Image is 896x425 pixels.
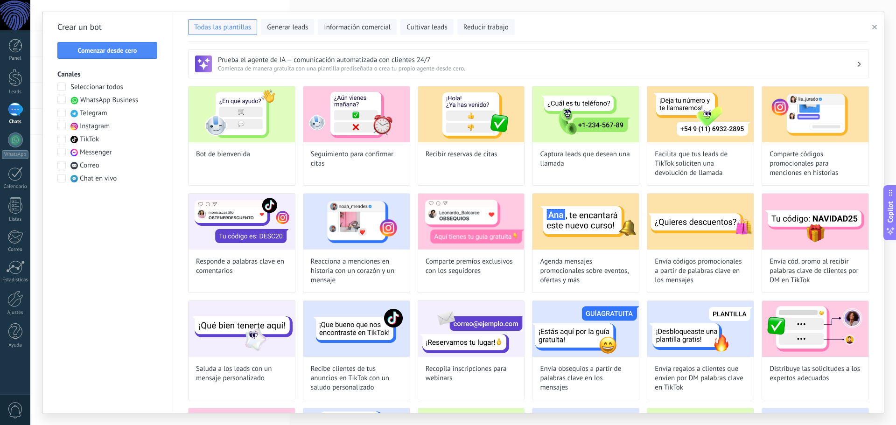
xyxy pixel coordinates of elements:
[426,150,497,159] span: Recibir reservas de citas
[80,109,107,118] span: Telegram
[532,301,639,357] img: Envía obsequios a partir de palabras clave en los mensajes
[80,96,138,105] span: WhatsApp Business
[218,56,856,64] h3: Prueba el agente de IA — comunicación automatizada con clientes 24/7
[80,148,112,157] span: Messenger
[80,174,117,183] span: Chat en vivo
[189,194,295,250] img: Responde a palabras clave en comentarios
[303,301,410,357] img: Recibe clientes de tus anuncios en TikTok con un saludo personalizado
[80,161,99,170] span: Correo
[770,364,861,383] span: Distribuye las solicitudes a los expertos adecuados
[261,19,314,35] button: Generar leads
[196,364,287,383] span: Saluda a los leads con un mensaje personalizado
[2,119,29,125] div: Chats
[2,89,29,95] div: Leads
[303,86,410,142] img: Seguimiento para confirmar citas
[418,194,525,250] img: Comparte premios exclusivos con los seguidores
[188,19,257,35] button: Todas las plantillas
[400,19,453,35] button: Cultivar leads
[532,194,639,250] img: Agenda mensajes promocionales sobre eventos, ofertas y más
[647,194,754,250] img: Envía códigos promocionales a partir de palabras clave en los mensajes
[2,184,29,190] div: Calendario
[57,42,157,59] button: Comenzar desde cero
[189,301,295,357] img: Saluda a los leads con un mensaje personalizado
[311,364,402,392] span: Recibe clientes de tus anuncios en TikTok con un saludo personalizado
[647,86,754,142] img: Facilita que tus leads de TikTok soliciten una devolución de llamada
[770,257,861,285] span: Envía cód. promo al recibir palabras clave de clientes por DM en TikTok
[2,150,28,159] div: WhatsApp
[80,135,99,144] span: TikTok
[647,301,754,357] img: Envía regalos a clientes que envíen por DM palabras clave en TikTok
[406,23,447,32] span: Cultivar leads
[463,23,509,32] span: Reducir trabajo
[57,20,158,35] h2: Crear un bot
[762,86,868,142] img: Comparte códigos promocionales para menciones en historias
[532,86,639,142] img: Captura leads que desean una llamada
[540,150,631,168] span: Captura leads que desean una llamada
[2,56,29,62] div: Panel
[194,23,251,32] span: Todas las plantillas
[418,86,525,142] img: Recibir reservas de citas
[311,257,402,285] span: Reacciona a menciones en historia con un corazón y un mensaje
[886,201,895,223] span: Copilot
[78,47,137,54] span: Comenzar desde cero
[2,247,29,253] div: Correo
[218,64,856,72] span: Comienza de manera gratuita con una plantilla prediseñada o crea tu propio agente desde cero.
[426,364,517,383] span: Recopila inscripciones para webinars
[80,122,110,131] span: Instagram
[2,342,29,348] div: Ayuda
[655,364,746,392] span: Envía regalos a clientes que envíen por DM palabras clave en TikTok
[426,257,517,276] span: Comparte premios exclusivos con los seguidores
[2,310,29,316] div: Ajustes
[196,257,287,276] span: Responde a palabras clave en comentarios
[762,194,868,250] img: Envía cód. promo al recibir palabras clave de clientes por DM en TikTok
[418,301,525,357] img: Recopila inscripciones para webinars
[540,257,631,285] span: Agenda mensajes promocionales sobre eventos, ofertas y más
[2,277,29,283] div: Estadísticas
[540,364,631,392] span: Envía obsequios a partir de palabras clave en los mensajes
[196,150,250,159] span: Bot de bienvenida
[318,19,397,35] button: Información comercial
[189,86,295,142] img: Bot de bienvenida
[57,70,158,79] h3: Canales
[655,257,746,285] span: Envía códigos promocionales a partir de palabras clave en los mensajes
[311,150,402,168] span: Seguimiento para confirmar citas
[655,150,746,178] span: Facilita que tus leads de TikTok soliciten una devolución de llamada
[267,23,308,32] span: Generar leads
[762,301,868,357] img: Distribuye las solicitudes a los expertos adecuados
[70,83,123,92] span: Seleccionar todos
[2,216,29,223] div: Listas
[324,23,391,32] span: Información comercial
[303,194,410,250] img: Reacciona a menciones en historia con un corazón y un mensaje
[770,150,861,178] span: Comparte códigos promocionales para menciones en historias
[457,19,515,35] button: Reducir trabajo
